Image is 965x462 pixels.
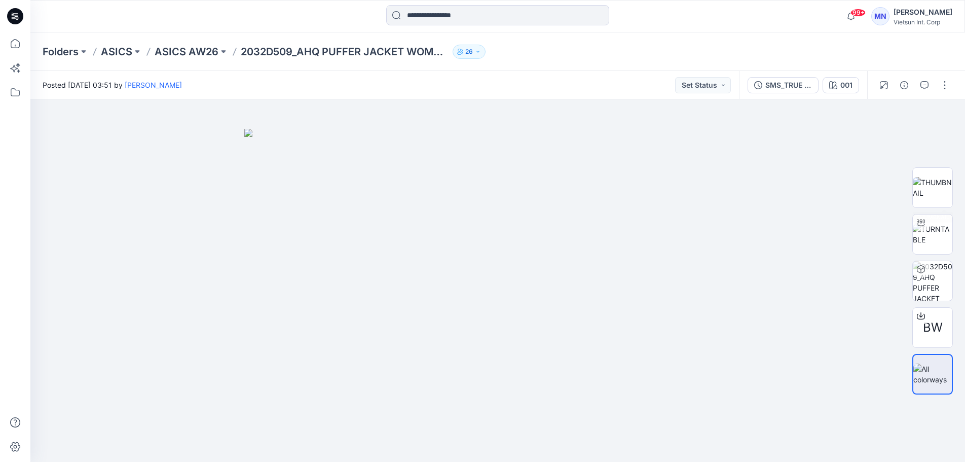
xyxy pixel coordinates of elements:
[840,80,852,91] div: 001
[913,364,952,385] img: All colorways
[241,45,449,59] p: 2032D509_AHQ PUFFER JACKET WOMEN WESTERN_AW26
[43,45,79,59] a: Folders
[913,224,952,245] img: TURNTABLE
[896,77,912,93] button: Details
[101,45,132,59] a: ASICS
[465,46,473,57] p: 26
[155,45,218,59] a: ASICS AW26
[765,80,812,91] div: SMS_TRUE FABRIC
[894,18,952,26] div: Vietsun Int. Corp
[823,77,859,93] button: 001
[913,177,952,198] img: THUMBNAIL
[748,77,819,93] button: SMS_TRUE FABRIC
[871,7,889,25] div: MN
[125,81,182,89] a: [PERSON_NAME]
[894,6,952,18] div: [PERSON_NAME]
[923,318,943,337] span: BW
[913,261,952,301] img: 2032D509_AHQ PUFFER JACKET WOMEN WESTERN_AW26_PRE SMS 001
[850,9,866,17] span: 99+
[43,80,182,90] span: Posted [DATE] 03:51 by
[453,45,486,59] button: 26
